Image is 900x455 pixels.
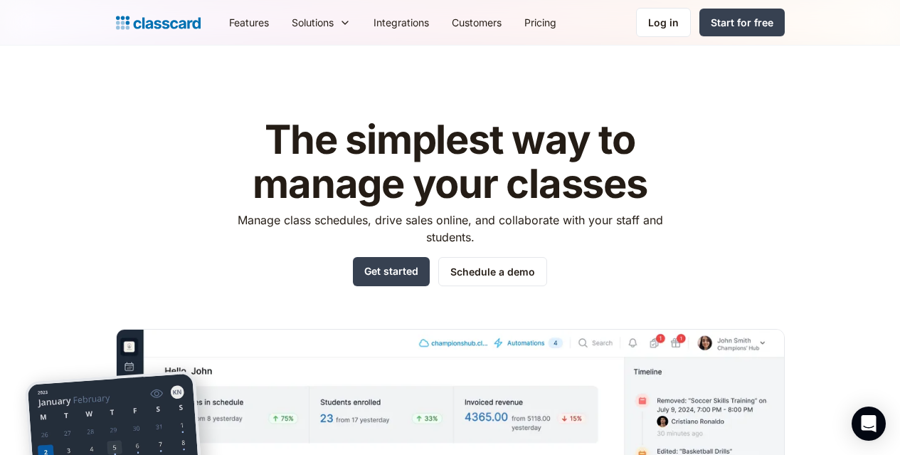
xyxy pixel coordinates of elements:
[852,407,886,441] div: Open Intercom Messenger
[292,15,334,30] div: Solutions
[353,257,430,286] a: Get started
[699,9,785,36] a: Start for free
[362,6,440,38] a: Integrations
[711,15,773,30] div: Start for free
[636,8,691,37] a: Log in
[648,15,679,30] div: Log in
[218,6,280,38] a: Features
[438,257,547,286] a: Schedule a demo
[224,211,676,246] p: Manage class schedules, drive sales online, and collaborate with your staff and students.
[440,6,513,38] a: Customers
[280,6,362,38] div: Solutions
[224,118,676,206] h1: The simplest way to manage your classes
[513,6,568,38] a: Pricing
[116,13,201,33] a: Logo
